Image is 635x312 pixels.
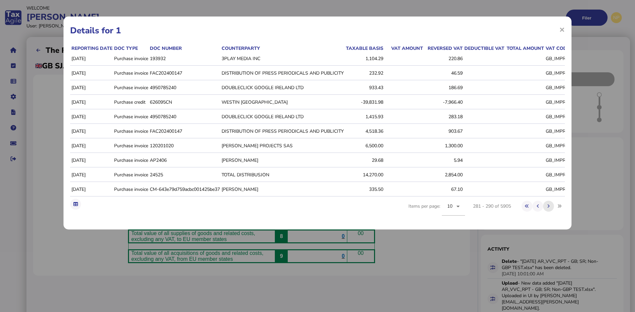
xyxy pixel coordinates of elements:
button: Export table data to Excel [70,199,81,210]
th: Counterparty [220,45,344,52]
div: 903.67 [425,128,463,134]
div: 1,415.93 [345,114,383,120]
td: Purchase invoice [113,81,148,95]
td: DISTRIBUTION OF PRESS PERIODICALS AND PUBLICITY [220,124,344,138]
td: [DATE] [70,154,113,167]
td: TOTAL DISTRIBUSJON [220,168,344,182]
button: Next page [543,201,554,212]
td: GB_IMPRC_SRVC_SRI [544,110,593,124]
div: 4,518.36 [345,128,383,134]
td: Purchase credit [113,95,148,109]
div: 186.69 [425,85,463,91]
span: 10 [447,203,453,209]
th: Doc number [148,45,220,52]
td: FAC202400147 [148,124,220,138]
td: GB_IMPRC_SRVC_SRI [544,139,593,153]
div: 1,104.29 [345,55,383,62]
td: [DATE] [70,139,113,153]
button: Previous page [532,201,543,212]
td: CM-643e79d759acbc001425be37 [148,183,220,196]
td: Purchase invoice [113,66,148,80]
td: [PERSON_NAME] [220,183,344,196]
div: 933.43 [345,85,383,91]
th: VAT code [544,45,593,52]
div: 46.59 [425,70,463,76]
div: 29.68 [345,157,383,163]
th: Doc type [113,45,148,52]
div: Items per page: [408,197,465,223]
button: Last page [554,201,565,212]
th: Reporting date [70,45,113,52]
td: GB_IMPRC_SRVC_SRI [544,124,593,138]
td: 3PLAY MEDIA INC [220,52,344,66]
td: 626095CN [148,95,220,109]
td: GB_IMPRC_SRVC_SRI [544,52,593,66]
td: DOUBLECLICK GOOGLE IRELAND LTD [220,110,344,124]
td: [DATE] [70,183,113,196]
td: Purchase invoice [113,183,148,196]
div: 232.92 [345,70,383,76]
button: First page [522,201,532,212]
mat-form-field: Change page size [442,197,465,223]
td: GB_IMPRC_SRVC_SRI [544,81,593,95]
div: 6,500.00 [345,143,383,149]
td: [PERSON_NAME] [220,154,344,167]
td: GB_IMPRC_SRVC_SRI [544,95,593,109]
div: 281 - 290 of 5905 [473,203,511,209]
td: 4950785240 [148,81,220,95]
div: 5.94 [425,157,463,163]
td: Purchase invoice [113,124,148,138]
td: WESTIN [GEOGRAPHIC_DATA] [220,95,344,109]
div: 335.50 [345,186,383,192]
td: Purchase invoice [113,52,148,66]
div: 220.86 [425,55,463,62]
div: 67.10 [425,186,463,192]
td: Purchase invoice [113,154,148,167]
td: [PERSON_NAME] PROJECTS SAS [220,139,344,153]
div: Taxable basis [345,45,383,52]
div: VAT amount [385,45,423,52]
td: FAC202400147 [148,66,220,80]
td: AP2406 [148,154,220,167]
td: GB_IMPRC_SRVC_SRI [544,183,593,196]
td: 4950785240 [148,110,220,124]
div: 14,270.00 [345,172,383,178]
td: [DATE] [70,95,113,109]
div: -39,831.98 [345,99,383,105]
td: Purchase invoice [113,168,148,182]
div: -7,966.40 [425,99,463,105]
td: [DATE] [70,66,113,80]
td: 24525 [148,168,220,182]
td: DISTRIBUTION OF PRESS PERIODICALS AND PUBLICITY [220,66,344,80]
div: 1,300.00 [425,143,463,149]
td: GB_IMPRC_SRVC_SRI [544,66,593,80]
div: Total amount [506,45,544,52]
div: Reversed VAT [425,45,463,52]
td: [DATE] [70,124,113,138]
div: Deductible VAT [464,45,504,52]
td: [DATE] [70,168,113,182]
td: 120201020 [148,139,220,153]
td: 193932 [148,52,220,66]
div: 2,854.00 [425,172,463,178]
td: DOUBLECLICK GOOGLE IRELAND LTD [220,81,344,95]
td: [DATE] [70,81,113,95]
td: Purchase invoice [113,110,148,124]
td: GB_IMPRC_SRVC_SRI [544,154,593,167]
td: [DATE] [70,110,113,124]
td: GB_IMPRC_SRVC_SRI [544,168,593,182]
td: [DATE] [70,52,113,66]
div: 283.18 [425,114,463,120]
td: Purchase invoice [113,139,148,153]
